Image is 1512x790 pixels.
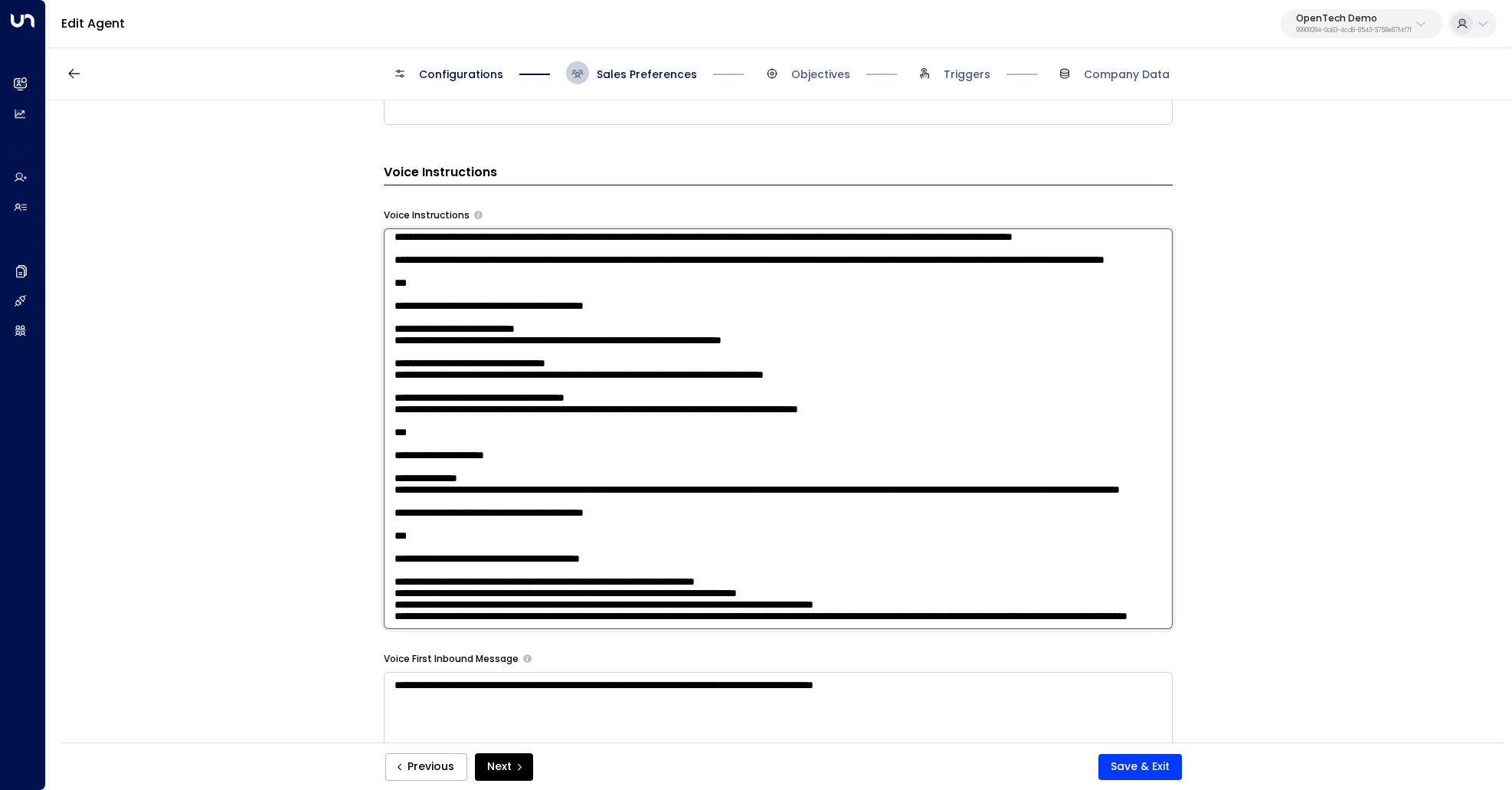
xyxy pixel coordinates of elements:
[61,15,125,32] a: Edit Agent
[384,208,470,222] label: Voice Instructions
[384,652,519,666] label: Voice First Inbound Message
[791,67,850,82] span: Objectives
[385,753,467,781] button: Previous
[475,753,533,781] button: Next
[384,163,1173,185] h3: Voice Instructions
[1281,9,1442,38] button: OpenTech Demo99909294-0a93-4cd6-8543-3758e87f4f7f
[944,67,990,82] span: Triggers
[1084,67,1170,82] span: Company Data
[523,654,532,663] button: The opening message when answering incoming calls. Use placeholders: [Lead Name], [Copilot Name],...
[1296,28,1412,34] p: 99909294-0a93-4cd6-8543-3758e87f4f7f
[474,211,483,219] button: Provide specific instructions for phone conversations, such as tone, pacing, information to empha...
[419,67,503,82] span: Configurations
[1296,14,1412,23] p: OpenTech Demo
[597,67,697,82] span: Sales Preferences
[1098,754,1182,780] button: Save & Exit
